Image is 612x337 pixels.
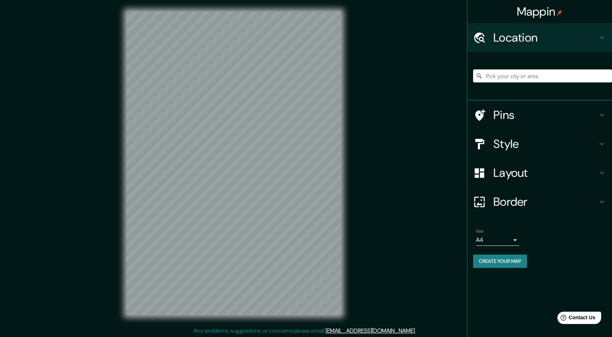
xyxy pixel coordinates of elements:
a: [EMAIL_ADDRESS][DOMAIN_NAME] [326,327,415,334]
h4: Location [493,30,598,45]
iframe: Help widget launcher [548,309,604,329]
div: Style [467,129,612,158]
div: . [416,327,417,335]
div: Layout [467,158,612,187]
label: Size [476,228,484,234]
div: Location [467,23,612,52]
div: Border [467,187,612,216]
h4: Layout [493,166,598,180]
div: A4 [476,234,519,246]
div: . [417,327,418,335]
h4: Border [493,195,598,209]
h4: Pins [493,108,598,122]
img: pin-icon.png [557,10,562,16]
button: Create your map [473,255,527,268]
h4: Style [493,137,598,151]
p: Any problems, suggestions, or concerns please email . [194,327,416,335]
h4: Mappin [517,4,563,19]
div: Pins [467,101,612,129]
canvas: Map [127,12,341,315]
input: Pick your city or area [473,69,612,82]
